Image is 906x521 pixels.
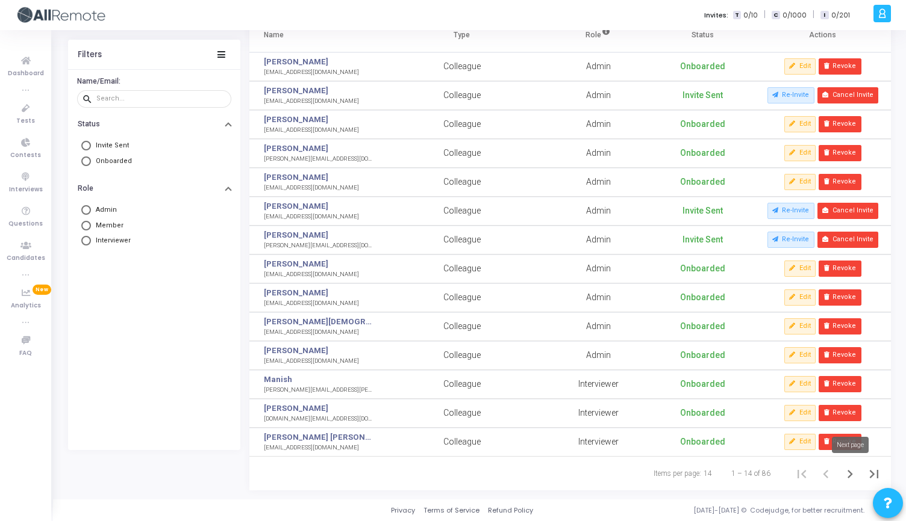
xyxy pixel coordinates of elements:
span: C [772,11,779,20]
td: Colleague [378,168,546,197]
h6: Role [78,184,93,193]
button: Edit [784,116,816,132]
input: Search... [96,95,226,102]
button: Next page [838,461,862,486]
td: Colleague [378,226,546,254]
button: Revoke [819,434,861,449]
span: 0/10 [743,10,758,20]
span: New [33,285,51,295]
span: | [764,8,766,21]
div: [EMAIL_ADDRESS][DOMAIN_NAME] [264,270,359,279]
td: Colleague [378,52,546,81]
div: [EMAIL_ADDRESS][DOMAIN_NAME] [264,299,359,308]
a: [PERSON_NAME] [264,402,328,415]
button: Revoke [819,145,861,161]
div: [EMAIL_ADDRESS][DOMAIN_NAME] [264,328,373,337]
span: Analytics [11,301,41,311]
span: Onboarded [96,156,132,164]
a: [PERSON_NAME] [264,85,328,97]
a: Manish [264,374,292,386]
td: Interviewer [546,428,651,457]
div: [DATE]-[DATE] © Codejudge, for better recruitment. [533,505,891,516]
div: Next page [832,437,869,453]
span: 0/201 [831,10,850,20]
button: Edit [784,434,816,449]
td: Onboarded [651,139,755,168]
button: Edit [784,347,816,363]
div: 1 – 14 of 86 [731,468,770,479]
button: Revoke [819,318,861,334]
span: Tests [16,116,35,126]
a: [PERSON_NAME] [264,229,328,241]
a: [PERSON_NAME][DEMOGRAPHIC_DATA] [264,316,373,328]
div: [EMAIL_ADDRESS][DOMAIN_NAME] [264,68,359,77]
td: Admin [546,197,651,226]
label: Invites: [704,10,728,20]
td: Onboarded [651,110,755,139]
td: Colleague [378,399,546,428]
span: 0/1000 [783,10,807,20]
div: Filters [78,50,102,60]
td: Admin [546,283,651,312]
span: Member [96,221,123,229]
div: [PERSON_NAME][EMAIL_ADDRESS][DOMAIN_NAME] [264,241,373,250]
h6: Name/Email: [77,76,228,85]
td: Onboarded [651,283,755,312]
a: [PERSON_NAME] [PERSON_NAME] [264,431,373,443]
button: Previous page [814,461,838,486]
a: [PERSON_NAME] [264,114,328,126]
button: Revoke [819,405,861,421]
span: T [733,11,741,20]
img: logo [15,3,105,27]
td: Onboarded [651,428,755,457]
td: Admin [546,341,651,370]
a: [PERSON_NAME] [264,171,328,183]
button: Revoke [819,376,861,392]
a: [PERSON_NAME] [264,56,328,68]
td: Colleague [378,428,546,457]
button: First page [790,461,814,486]
td: Colleague [378,254,546,283]
td: Onboarded [651,312,755,341]
button: Status [68,115,240,134]
td: Colleague [378,110,546,139]
a: [PERSON_NAME] [264,345,328,357]
td: Invite Sent [651,226,755,254]
button: Cancel Invite [817,87,878,103]
span: FAQ [19,348,32,359]
td: Admin [546,110,651,139]
span: Dashboard [8,69,44,79]
td: Invite Sent [651,197,755,226]
td: Colleague [378,283,546,312]
td: Colleague [378,370,546,399]
button: Revoke [819,289,861,305]
td: Admin [546,254,651,283]
button: Re-Invite [767,203,814,218]
button: Edit [784,260,816,276]
td: Admin [546,312,651,341]
a: Terms of Service [423,505,480,516]
a: [PERSON_NAME] [264,143,328,155]
a: Privacy [391,505,415,516]
td: Admin [546,168,651,197]
button: Edit [784,318,816,334]
td: Onboarded [651,254,755,283]
td: Colleague [378,341,546,370]
button: Edit [784,174,816,190]
div: [EMAIL_ADDRESS][DOMAIN_NAME] [264,126,359,135]
span: Invite Sent [96,141,129,149]
button: Edit [784,376,816,392]
button: Revoke [819,58,861,74]
span: | [813,8,814,21]
a: [PERSON_NAME] [264,258,328,270]
button: Revoke [819,174,861,190]
button: Re-Invite [767,87,814,103]
div: Name [264,28,284,42]
td: Interviewer [546,370,651,399]
td: Interviewer [546,399,651,428]
span: Questions [8,219,43,229]
span: Contests [10,150,41,161]
h6: Status [78,120,100,129]
div: [EMAIL_ADDRESS][DOMAIN_NAME] [264,443,373,452]
td: Colleague [378,139,546,168]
